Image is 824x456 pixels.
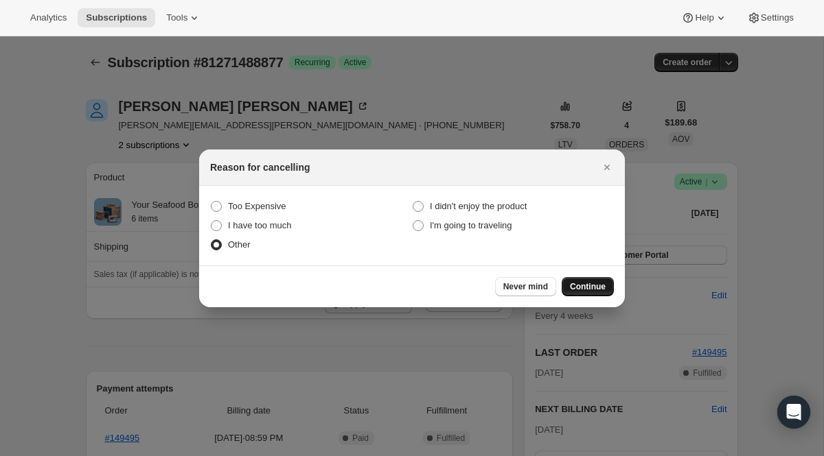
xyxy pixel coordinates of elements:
span: Never mind [503,281,548,292]
span: Too Expensive [228,201,286,211]
span: I didn't enjoy the product [430,201,527,211]
span: Settings [761,12,794,23]
button: Continue [562,277,614,296]
span: I have too much [228,220,292,230]
button: Close [597,158,617,177]
button: Analytics [22,8,75,27]
h2: Reason for cancelling [210,160,310,174]
button: Help [673,8,735,27]
div: Open Intercom Messenger [777,396,810,429]
span: Other [228,239,251,250]
button: Tools [158,8,209,27]
button: Subscriptions [78,8,155,27]
span: I'm going to traveling [430,220,512,230]
span: Continue [570,281,606,292]
span: Analytics [30,12,67,23]
button: Never mind [495,277,556,296]
span: Subscriptions [86,12,147,23]
button: Settings [739,8,802,27]
span: Tools [166,12,187,23]
span: Help [695,12,713,23]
